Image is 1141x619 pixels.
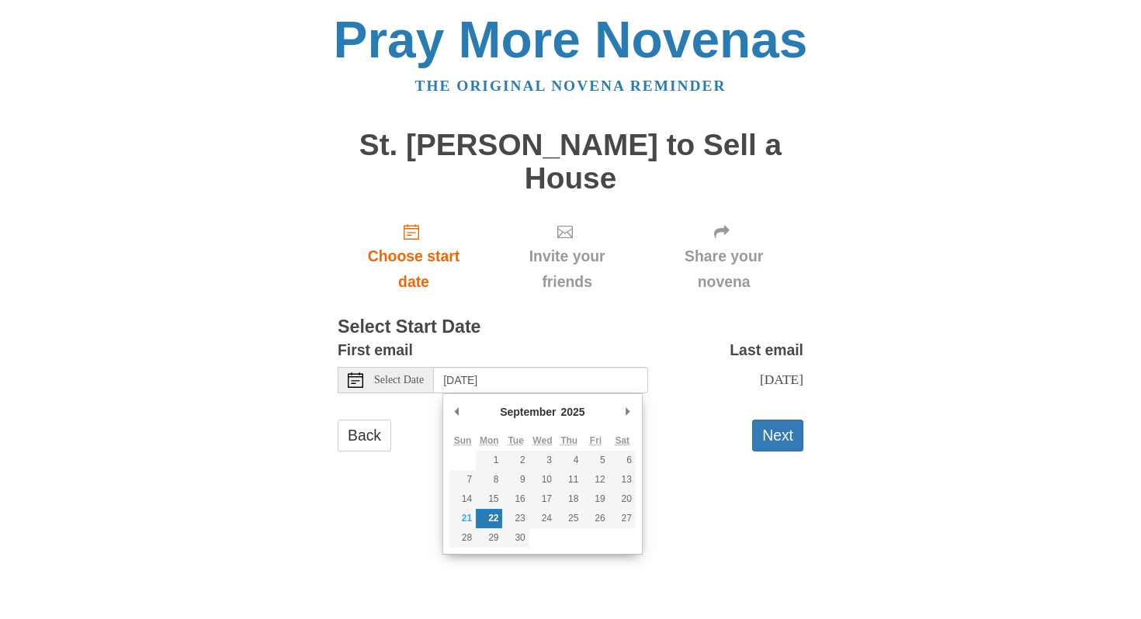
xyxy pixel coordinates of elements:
button: 12 [582,470,609,489]
abbr: Thursday [560,435,577,446]
span: [DATE] [760,372,803,387]
button: 25 [556,509,582,528]
button: 3 [529,451,556,470]
a: Choose start date [338,210,490,303]
button: Next [752,420,803,451]
button: 30 [502,528,529,548]
a: Back [338,420,391,451]
a: Pray More Novenas [334,11,808,68]
span: Invite your friends [505,244,629,295]
button: 23 [502,509,529,528]
button: 15 [476,489,502,509]
button: 17 [529,489,556,509]
button: 16 [502,489,529,509]
button: 19 [582,489,609,509]
button: 21 [449,509,476,528]
button: 28 [449,528,476,548]
abbr: Monday [480,435,499,446]
button: 24 [529,509,556,528]
span: Select Date [374,375,424,386]
button: 4 [556,451,582,470]
button: 5 [582,451,609,470]
button: 10 [529,470,556,489]
div: 2025 [559,400,588,424]
a: The original novena reminder [415,78,727,94]
button: 9 [502,470,529,489]
button: 18 [556,489,582,509]
button: 26 [582,509,609,528]
div: Click "Next" to confirm your start date first. [490,210,644,303]
label: Last email [730,337,803,363]
abbr: Saturday [615,435,629,446]
span: Share your novena [660,244,788,295]
abbr: Tuesday [508,435,523,446]
h1: St. [PERSON_NAME] to Sell a House [338,129,803,195]
h3: Select Start Date [338,317,803,337]
button: 6 [609,451,636,470]
abbr: Sunday [454,435,472,446]
button: 1 [476,451,502,470]
button: 13 [609,470,636,489]
button: Previous Month [449,400,465,424]
button: 20 [609,489,636,509]
button: 14 [449,489,476,509]
button: 11 [556,470,582,489]
label: First email [338,337,413,363]
input: Use the arrow keys to pick a date [434,367,648,393]
button: 27 [609,509,636,528]
button: 22 [476,509,502,528]
button: 7 [449,470,476,489]
abbr: Friday [590,435,602,446]
button: 29 [476,528,502,548]
div: September [498,400,558,424]
abbr: Wednesday [532,435,552,446]
button: Next Month [620,400,636,424]
button: 8 [476,470,502,489]
div: Click "Next" to confirm your start date first. [644,210,803,303]
span: Choose start date [353,244,474,295]
button: 2 [502,451,529,470]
